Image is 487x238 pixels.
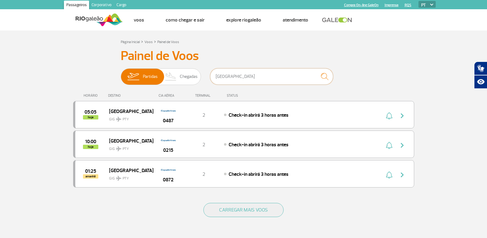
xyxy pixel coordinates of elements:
[399,142,406,149] img: seta-direita-painel-voo.svg
[386,112,392,119] img: sino-painel-voo.svg
[123,176,129,181] span: PTY
[144,40,153,44] a: Voos
[157,40,179,44] a: Painel de Voos
[202,112,205,118] span: 2
[123,146,129,152] span: PTY
[109,172,148,181] span: GIG
[124,69,143,85] img: slider-embarque
[229,171,289,177] span: Check-in abrirá 3 horas antes
[405,3,411,7] a: RQS
[153,94,184,98] div: CIA AÉREA
[474,75,487,89] button: Abrir recursos assistivos.
[474,62,487,75] button: Abrir tradutor de língua de sinais.
[109,113,148,122] span: GIG
[202,142,205,148] span: 2
[109,137,148,145] span: [GEOGRAPHIC_DATA]
[123,117,129,122] span: PTY
[163,176,174,184] span: 0872
[116,146,121,151] img: destiny_airplane.svg
[210,68,333,85] input: Voo, cidade ou cia aérea
[399,112,406,119] img: seta-direita-painel-voo.svg
[143,69,158,85] span: Partidas
[84,110,96,114] span: 2025-09-26 05:05:00
[109,107,148,115] span: [GEOGRAPHIC_DATA]
[89,1,114,10] a: Corporativo
[386,142,392,149] img: sino-painel-voo.svg
[116,176,121,181] img: destiny_airplane.svg
[83,145,98,149] span: hoje
[114,1,129,10] a: Cargo
[203,203,284,217] button: CARREGAR MAIS VOOS
[283,17,308,23] a: Atendimento
[202,171,205,177] span: 2
[85,139,96,144] span: 2025-09-26 10:00:00
[229,142,289,148] span: Check-in abrirá 3 horas antes
[386,171,392,179] img: sino-painel-voo.svg
[116,117,121,122] img: destiny_airplane.svg
[163,117,174,124] span: 0487
[83,174,98,179] span: amanhã
[344,3,379,7] a: Compra On-line GaleOn
[108,94,153,98] div: DESTINO
[166,17,205,23] a: Como chegar e sair
[154,38,156,45] a: >
[226,17,261,23] a: Explore RIOgaleão
[83,115,98,119] span: hoje
[162,69,180,85] img: slider-desembarque
[121,48,367,64] h3: Painel de Voos
[64,1,89,10] a: Passageiros
[180,69,198,85] span: Chegadas
[109,143,148,152] span: GIG
[163,147,173,154] span: 0215
[229,112,289,118] span: Check-in abrirá 3 horas antes
[385,3,399,7] a: Imprensa
[134,17,144,23] a: Voos
[224,94,274,98] div: STATUS
[85,169,96,173] span: 2025-09-27 01:25:00
[109,166,148,174] span: [GEOGRAPHIC_DATA]
[121,40,140,44] a: Página Inicial
[141,38,143,45] a: >
[75,94,108,98] div: HORÁRIO
[399,171,406,179] img: seta-direita-painel-voo.svg
[184,94,224,98] div: TERMINAL
[474,62,487,89] div: Plugin de acessibilidade da Hand Talk.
